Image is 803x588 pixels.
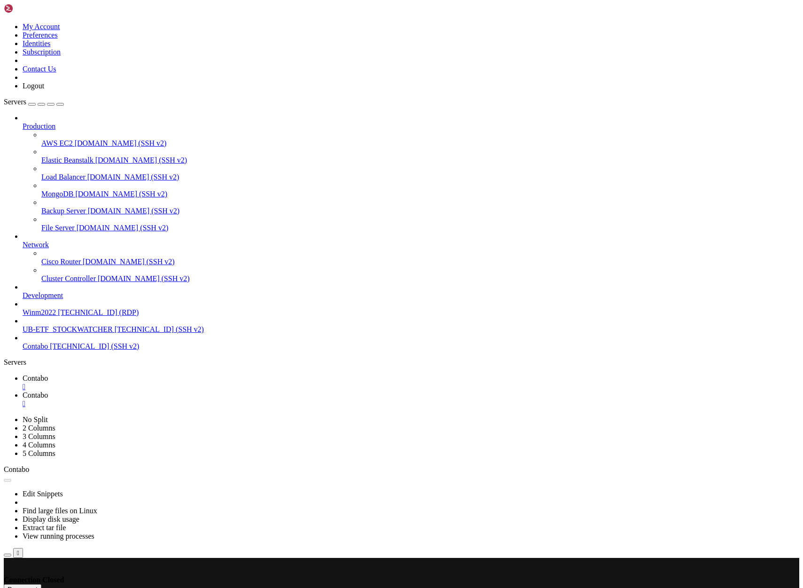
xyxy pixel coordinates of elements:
li: Production [23,114,799,232]
span: [TECHNICAL_ID] (SSH v2) [50,342,139,350]
a: Cisco Router [DOMAIN_NAME] (SSH v2) [41,258,799,266]
span: Load Balancer [41,173,86,181]
li: Elastic Beanstalk [DOMAIN_NAME] (SSH v2) [41,148,799,165]
span: Winm2022 [23,308,56,316]
a: Contabo [TECHNICAL_ID] (SSH v2) [23,342,799,351]
span: [DOMAIN_NAME] (SSH v2) [75,190,167,198]
li: AWS EC2 [DOMAIN_NAME] (SSH v2) [41,131,799,148]
a: Find large files on Linux [23,507,97,515]
a: Contabo [23,391,799,408]
span: Production [23,122,55,130]
a: Edit Snippets [23,490,63,498]
span: Cisco Router [41,258,81,266]
span: [DOMAIN_NAME] (SSH v2) [88,207,180,215]
a: AWS EC2 [DOMAIN_NAME] (SSH v2) [41,139,799,148]
span: [DOMAIN_NAME] (SSH v2) [87,173,179,181]
li: Cluster Controller [DOMAIN_NAME] (SSH v2) [41,266,799,283]
span: Contabo [23,342,48,350]
li: Load Balancer [DOMAIN_NAME] (SSH v2) [41,165,799,181]
a: Contabo [23,374,799,391]
span: [DOMAIN_NAME] (SSH v2) [75,139,167,147]
a: Display disk usage [23,515,79,523]
span: Contabo [23,374,48,382]
span: Contabo [4,465,29,473]
span: Elastic Beanstalk [41,156,94,164]
span: [DOMAIN_NAME] (SSH v2) [77,224,169,232]
span: MongoDB [41,190,73,198]
span: UB-ETF_STOCKWATCHER [23,325,113,333]
span: File Server [41,224,75,232]
li: Contabo [TECHNICAL_ID] (SSH v2) [23,334,799,351]
a:  [23,383,799,391]
a: Subscription [23,48,61,56]
div:  [17,549,19,557]
li: File Server [DOMAIN_NAME] (SSH v2) [41,215,799,232]
a: 3 Columns [23,432,55,440]
img: Shellngn [4,4,58,13]
li: Backup Server [DOMAIN_NAME] (SSH v2) [41,198,799,215]
span: [DOMAIN_NAME] (SSH v2) [98,274,190,282]
span: [DOMAIN_NAME] (SSH v2) [83,258,175,266]
a: Backup Server [DOMAIN_NAME] (SSH v2) [41,207,799,215]
a:  [23,400,799,408]
a: 4 Columns [23,441,55,449]
button:  [13,548,23,558]
span: Network [23,241,49,249]
a: 5 Columns [23,449,55,457]
a: No Split [23,416,48,423]
li: Winm2022 [TECHNICAL_ID] (RDP) [23,300,799,317]
span: [DOMAIN_NAME] (SSH v2) [95,156,187,164]
a: Winm2022 [TECHNICAL_ID] (RDP) [23,308,799,317]
span: Servers [4,98,26,106]
span: Cluster Controller [41,274,96,282]
span: AWS EC2 [41,139,73,147]
li: Development [23,283,799,300]
a: Elastic Beanstalk [DOMAIN_NAME] (SSH v2) [41,156,799,165]
div: Servers [4,358,799,367]
li: MongoDB [DOMAIN_NAME] (SSH v2) [41,181,799,198]
span: [TECHNICAL_ID] (RDP) [58,308,139,316]
a: Development [23,291,799,300]
a: View running processes [23,532,94,540]
a: MongoDB [DOMAIN_NAME] (SSH v2) [41,190,799,198]
a: Production [23,122,799,131]
a: Preferences [23,31,58,39]
li: Network [23,232,799,283]
li: UB-ETF_STOCKWATCHER [TECHNICAL_ID] (SSH v2) [23,317,799,334]
a: 2 Columns [23,424,55,432]
span: Backup Server [41,207,86,215]
span: Development [23,291,63,299]
a: Servers [4,98,64,106]
a: My Account [23,23,60,31]
span: Contabo [23,391,48,399]
a: Contact Us [23,65,56,73]
a: Network [23,241,799,249]
a: Extract tar file [23,524,66,532]
li: Cisco Router [DOMAIN_NAME] (SSH v2) [41,249,799,266]
a: Identities [23,39,51,47]
a: File Server [DOMAIN_NAME] (SSH v2) [41,224,799,232]
a: Logout [23,82,44,90]
a: UB-ETF_STOCKWATCHER [TECHNICAL_ID] (SSH v2) [23,325,799,334]
span: [TECHNICAL_ID] (SSH v2) [115,325,204,333]
a: Cluster Controller [DOMAIN_NAME] (SSH v2) [41,274,799,283]
a: Load Balancer [DOMAIN_NAME] (SSH v2) [41,173,799,181]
